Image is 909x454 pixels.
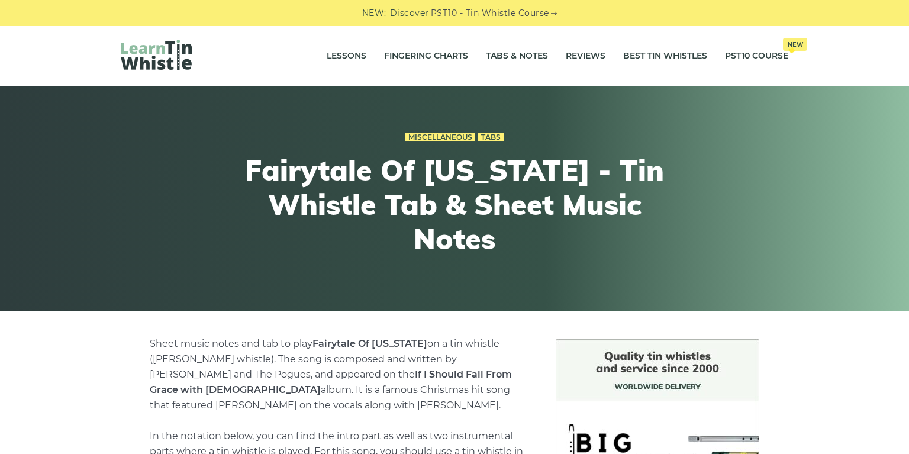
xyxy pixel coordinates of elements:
img: LearnTinWhistle.com [121,40,192,70]
a: Miscellaneous [405,133,475,142]
a: Tabs [478,133,504,142]
a: Fingering Charts [384,41,468,71]
a: Lessons [327,41,366,71]
a: Best Tin Whistles [623,41,707,71]
a: Reviews [566,41,605,71]
span: New [783,38,807,51]
a: Tabs & Notes [486,41,548,71]
h1: Fairytale Of [US_STATE] - Tin Whistle Tab & Sheet Music Notes [237,153,672,256]
strong: Fairytale Of [US_STATE] [312,338,427,349]
a: PST10 CourseNew [725,41,788,71]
